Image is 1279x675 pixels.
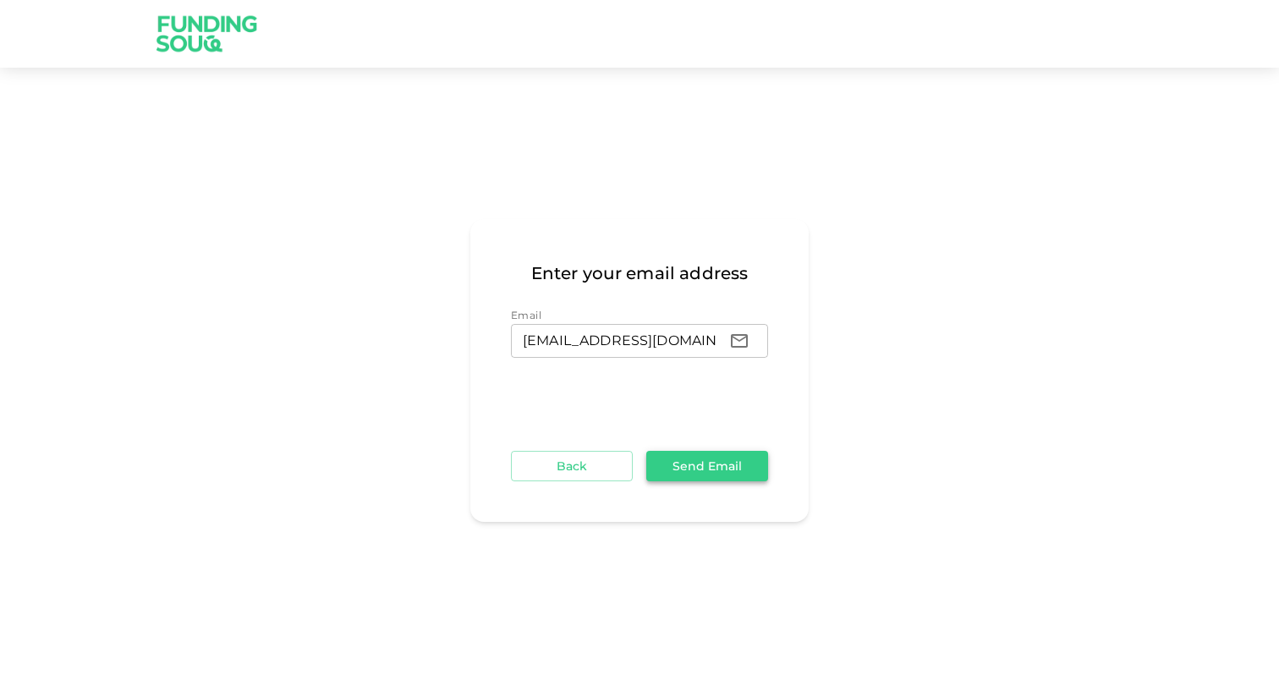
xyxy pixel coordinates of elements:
input: email [511,324,716,358]
button: Send Email [646,451,768,481]
span: Email [511,309,541,321]
iframe: reCAPTCHA [511,371,768,437]
button: Back [511,451,633,481]
span: Enter your email address [511,260,768,287]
